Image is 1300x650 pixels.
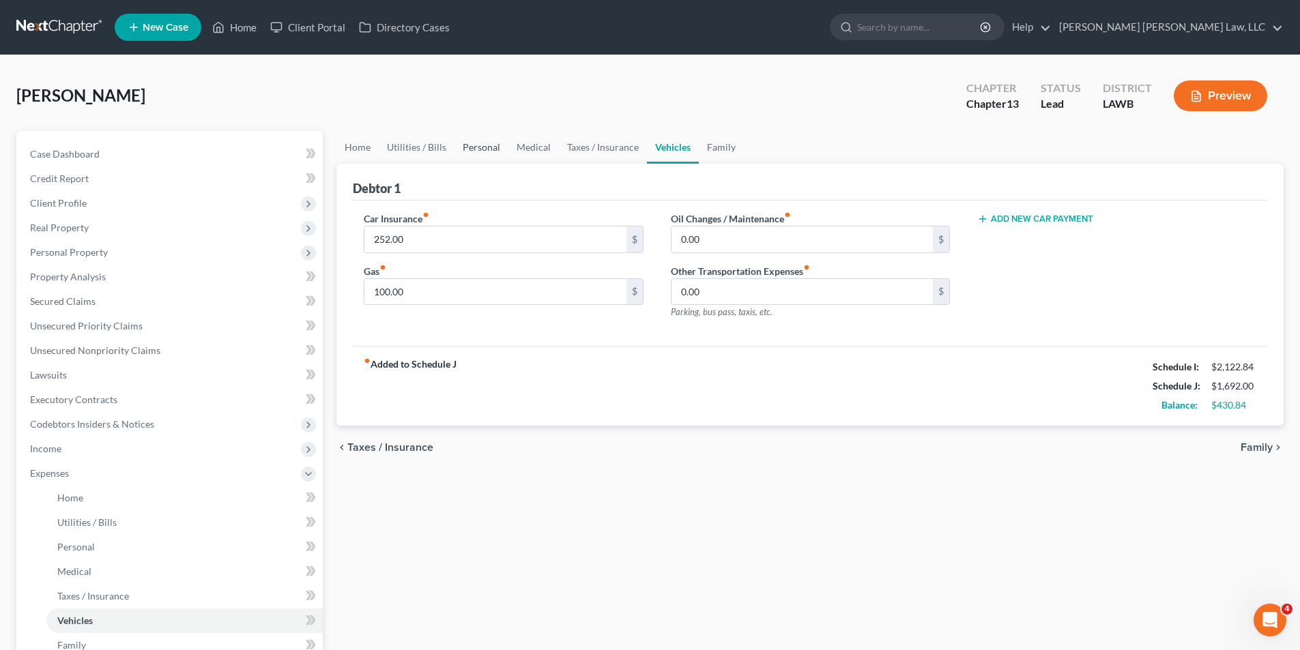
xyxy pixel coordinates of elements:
div: Debtor 1 [353,180,401,196]
span: Unsecured Nonpriority Claims [30,344,160,356]
a: Taxes / Insurance [559,131,647,164]
span: Utilities / Bills [57,516,117,528]
span: 4 [1282,604,1292,615]
a: Directory Cases [352,15,457,40]
button: Family chevron_right [1241,442,1284,453]
i: fiber_manual_record [784,211,791,218]
a: Home [205,15,263,40]
input: -- [364,279,626,305]
span: Personal [57,541,95,552]
strong: Schedule I: [1153,361,1199,372]
div: Chapter [966,80,1019,96]
i: fiber_manual_record [364,357,371,364]
div: Chapter [966,96,1019,112]
a: Utilities / Bills [46,510,323,535]
i: fiber_manual_record [379,264,386,271]
input: -- [364,226,626,252]
a: Unsecured Nonpriority Claims [19,338,323,363]
a: [PERSON_NAME] [PERSON_NAME] Law, LLC [1052,15,1283,40]
button: Add New Car Payment [977,213,1093,224]
label: Gas [364,264,386,278]
span: Secured Claims [30,295,96,307]
div: $ [626,279,643,305]
span: [PERSON_NAME] [16,85,145,105]
a: Utilities / Bills [379,131,454,164]
div: $ [933,226,949,252]
label: Oil Changes / Maintenance [671,211,791,226]
iframe: Intercom live chat [1254,604,1286,636]
span: Vehicles [57,615,93,626]
span: Taxes / Insurance [57,590,129,602]
div: Status [1041,80,1081,96]
a: Property Analysis [19,265,323,289]
span: Parking, bus pass, taxis, etc. [671,306,772,317]
span: Taxes / Insurance [347,442,433,453]
span: Expenses [30,467,69,479]
span: Family [1241,442,1273,453]
a: Family [699,131,744,164]
strong: Schedule J: [1153,380,1200,392]
a: Medical [508,131,559,164]
div: $ [933,279,949,305]
label: Other Transportation Expenses [671,264,810,278]
span: Lawsuits [30,369,67,381]
input: -- [671,226,933,252]
label: Car Insurance [364,211,429,226]
a: Executory Contracts [19,387,323,412]
div: District [1103,80,1152,96]
i: fiber_manual_record [422,211,429,218]
button: chevron_left Taxes / Insurance [336,442,433,453]
a: Vehicles [647,131,699,164]
a: Personal [454,131,508,164]
i: chevron_left [336,442,347,453]
div: $ [626,226,643,252]
a: Secured Claims [19,289,323,314]
div: $1,692.00 [1211,379,1256,393]
span: Unsecured Priority Claims [30,320,143,331]
span: Codebtors Insiders & Notices [30,418,154,430]
span: Home [57,492,83,503]
a: Vehicles [46,608,323,633]
span: 13 [1007,97,1019,110]
div: Lead [1041,96,1081,112]
a: Client Portal [263,15,352,40]
div: LAWB [1103,96,1152,112]
a: Home [46,486,323,510]
a: Case Dashboard [19,142,323,166]
div: $430.84 [1211,398,1256,412]
a: Personal [46,535,323,559]
input: -- [671,279,933,305]
button: Preview [1174,80,1267,111]
span: Property Analysis [30,271,106,282]
input: Search by name... [857,14,982,40]
span: New Case [143,23,188,33]
span: Credit Report [30,173,89,184]
span: Medical [57,565,91,577]
a: Home [336,131,379,164]
a: Medical [46,559,323,584]
i: fiber_manual_record [803,264,810,271]
span: Client Profile [30,197,87,209]
a: Unsecured Priority Claims [19,314,323,338]
span: Case Dashboard [30,148,100,160]
a: Help [1005,15,1051,40]
span: Personal Property [30,246,108,258]
span: Real Property [30,222,89,233]
div: $2,122.84 [1211,360,1256,374]
strong: Added to Schedule J [364,357,457,415]
a: Taxes / Insurance [46,584,323,608]
span: Executory Contracts [30,394,117,405]
i: chevron_right [1273,442,1284,453]
a: Credit Report [19,166,323,191]
strong: Balance: [1161,399,1198,411]
a: Lawsuits [19,363,323,387]
span: Income [30,443,61,454]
